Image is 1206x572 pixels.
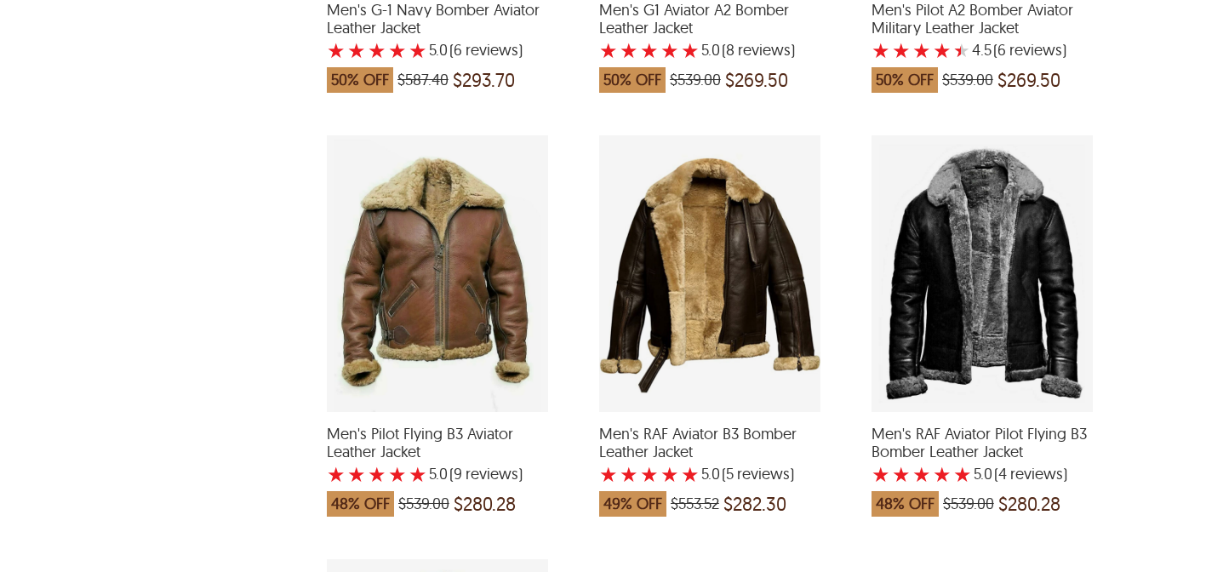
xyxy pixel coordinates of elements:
[734,42,791,59] span: reviews
[429,466,448,483] label: 5.0
[327,1,548,37] span: Men's G-1 Navy Bomber Aviator Leather Jacket
[368,42,386,59] label: 3 rating
[722,466,794,483] span: )
[409,466,427,483] label: 5 rating
[449,42,523,59] span: )
[453,71,515,89] span: $293.70
[681,466,700,483] label: 5 rating
[640,42,659,59] label: 3 rating
[1007,466,1063,483] span: reviews
[671,495,719,512] span: $553.52
[599,401,820,525] a: Men's RAF Aviator B3 Bomber Leather Jacket with a 5 Star Rating 5 Product Review which was at a p...
[722,42,734,59] span: (8
[953,466,972,483] label: 5 rating
[872,466,890,483] label: 1 rating
[722,42,795,59] span: )
[327,401,548,525] a: Men's Pilot Flying B3 Aviator Leather Jacket with a 4.999999999999999 Star Rating 9 Product Revie...
[327,67,393,93] span: 50% OFF
[872,42,890,59] label: 1 rating
[993,42,1066,59] span: )
[1006,42,1062,59] span: reviews
[599,425,820,461] span: Men's RAF Aviator B3 Bomber Leather Jacket
[327,425,548,461] span: Men's Pilot Flying B3 Aviator Leather Jacket
[725,71,788,89] span: $269.50
[953,42,970,59] label: 5 rating
[449,466,523,483] span: )
[892,466,911,483] label: 2 rating
[398,495,449,512] span: $539.00
[972,42,992,59] label: 4.5
[599,67,666,93] span: 50% OFF
[722,466,734,483] span: (5
[620,42,638,59] label: 2 rating
[872,401,1093,525] a: Men's RAF Aviator Pilot Flying B3 Bomber Leather Jacket with a 5 Star Rating 4 Product Review whi...
[454,495,516,512] span: $280.28
[327,491,394,517] span: 48% OFF
[347,42,366,59] label: 2 rating
[993,42,1006,59] span: (6
[872,1,1093,37] span: Men's Pilot A2 Bomber Aviator Military Leather Jacket
[933,466,952,483] label: 4 rating
[429,42,448,59] label: 5.0
[723,495,786,512] span: $282.30
[998,495,1060,512] span: $280.28
[599,466,618,483] label: 1 rating
[974,466,992,483] label: 5.0
[734,466,790,483] span: reviews
[942,71,993,89] span: $539.00
[912,42,931,59] label: 3 rating
[872,491,939,517] span: 48% OFF
[347,466,366,483] label: 2 rating
[327,466,346,483] label: 1 rating
[409,42,427,59] label: 5 rating
[701,42,720,59] label: 5.0
[599,42,618,59] label: 1 rating
[620,466,638,483] label: 2 rating
[368,466,386,483] label: 3 rating
[397,71,449,89] span: $587.40
[701,466,720,483] label: 5.0
[994,466,1007,483] span: (4
[388,42,407,59] label: 4 rating
[462,466,518,483] span: reviews
[872,67,938,93] span: 50% OFF
[449,466,462,483] span: (9
[599,491,666,517] span: 49% OFF
[462,42,518,59] span: reviews
[933,42,952,59] label: 4 rating
[943,495,994,512] span: $539.00
[449,42,462,59] span: (6
[660,466,679,483] label: 4 rating
[892,42,911,59] label: 2 rating
[599,1,820,37] span: Men's G1 Aviator A2 Bomber Leather Jacket
[997,71,1060,89] span: $269.50
[994,466,1067,483] span: )
[872,425,1093,461] span: Men's RAF Aviator Pilot Flying B3 Bomber Leather Jacket
[912,466,931,483] label: 3 rating
[327,42,346,59] label: 1 rating
[388,466,407,483] label: 4 rating
[640,466,659,483] label: 3 rating
[670,71,721,89] span: $539.00
[681,42,700,59] label: 5 rating
[660,42,679,59] label: 4 rating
